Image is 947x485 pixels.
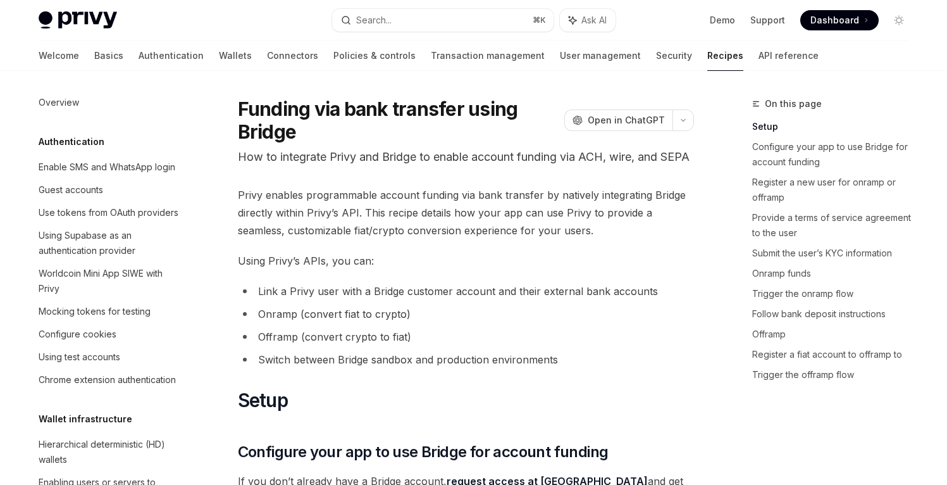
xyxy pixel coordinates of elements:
span: Using Privy’s APIs, you can: [238,252,694,270]
div: Use tokens from OAuth providers [39,205,178,220]
h5: Authentication [39,134,104,149]
button: Ask AI [560,9,616,32]
a: Chrome extension authentication [28,368,190,391]
a: Guest accounts [28,179,190,201]
li: Link a Privy user with a Bridge customer account and their external bank accounts [238,282,694,300]
a: Hierarchical deterministic (HD) wallets [28,433,190,471]
span: Setup [238,389,288,412]
div: Enable SMS and WhatsApp login [39,160,175,175]
a: Offramp [752,324,919,344]
a: Trigger the offramp flow [752,365,919,385]
a: Using test accounts [28,346,190,368]
a: Use tokens from OAuth providers [28,201,190,224]
a: Register a new user for onramp or offramp [752,172,919,208]
h5: Wallet infrastructure [39,412,132,427]
img: light logo [39,11,117,29]
a: Support [750,14,785,27]
p: How to integrate Privy and Bridge to enable account funding via ACH, wire, and SEPA [238,148,694,166]
a: Transaction management [431,41,545,71]
a: Enable SMS and WhatsApp login [28,156,190,179]
a: Submit the user’s KYC information [752,243,919,263]
a: User management [560,41,641,71]
a: Register a fiat account to offramp to [752,344,919,365]
span: Open in ChatGPT [588,114,665,127]
li: Switch between Bridge sandbox and production environments [238,351,694,368]
a: Configure your app to use Bridge for account funding [752,137,919,172]
a: Provide a terms of service agreement to the user [752,208,919,243]
div: Hierarchical deterministic (HD) wallets [39,437,183,467]
a: Connectors [267,41,318,71]
a: Demo [710,14,735,27]
button: Open in ChatGPT [564,110,672,131]
span: Dashboard [810,14,859,27]
a: Recipes [707,41,743,71]
h1: Funding via bank transfer using Bridge [238,98,559,143]
a: Wallets [219,41,252,71]
span: On this page [765,96,822,111]
div: Guest accounts [39,182,103,198]
div: Chrome extension authentication [39,372,176,387]
a: Dashboard [800,10,879,30]
a: Setup [752,117,919,137]
a: Worldcoin Mini App SIWE with Privy [28,262,190,300]
div: Using Supabase as an authentication provider [39,228,183,258]
a: Policies & controls [333,41,416,71]
li: Offramp (convert crypto to fiat) [238,328,694,346]
span: ⌘ K [533,15,546,25]
div: Mocking tokens for testing [39,304,151,319]
a: Basics [94,41,123,71]
a: Welcome [39,41,79,71]
a: Mocking tokens for testing [28,300,190,323]
a: API reference [758,41,819,71]
span: Ask AI [581,14,607,27]
li: Onramp (convert fiat to crypto) [238,305,694,323]
a: Using Supabase as an authentication provider [28,224,190,262]
a: Overview [28,91,190,114]
div: Configure cookies [39,327,116,342]
div: Overview [39,95,79,110]
a: Follow bank deposit instructions [752,304,919,324]
a: Authentication [139,41,204,71]
a: Configure cookies [28,323,190,346]
a: Onramp funds [752,263,919,284]
a: Trigger the onramp flow [752,284,919,304]
div: Worldcoin Mini App SIWE with Privy [39,266,183,296]
button: Toggle dark mode [889,10,909,30]
button: Search...⌘K [332,9,554,32]
span: Configure your app to use Bridge for account funding [238,442,609,462]
span: Privy enables programmable account funding via bank transfer by natively integrating Bridge direc... [238,186,694,239]
div: Using test accounts [39,350,120,365]
a: Security [656,41,692,71]
div: Search... [356,13,392,28]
